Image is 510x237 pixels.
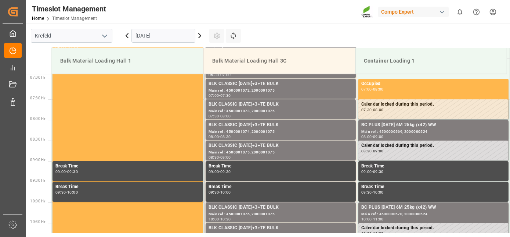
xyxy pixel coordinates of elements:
[30,117,45,121] span: 08:00 Hr
[361,232,372,235] div: 10:30
[32,16,44,21] a: Home
[373,170,384,173] div: 09:30
[209,114,219,118] div: 07:30
[209,204,353,211] div: BLK CLASSIC [DATE]+3+TE BULK
[220,170,231,173] div: 09:30
[219,114,220,118] div: -
[220,156,231,159] div: 09:00
[209,217,219,221] div: 10:00
[209,211,353,217] div: Main ref : 4500001076, 2000001075
[361,121,506,129] div: BC PLUS [DATE] 6M 25kg (x42) WW
[30,178,45,183] span: 09:30 Hr
[372,108,373,112] div: -
[209,108,353,114] div: Main ref : 4500001073, 2000001075
[220,217,231,221] div: 10:30
[57,54,197,68] div: Bulk Material Loading Hall 1
[373,135,384,138] div: 09:00
[32,3,106,14] div: Timeslot Management
[219,135,220,138] div: -
[372,232,373,235] div: -
[209,156,219,159] div: 08:30
[209,129,353,135] div: Main ref : 4500001074, 2000001075
[361,54,501,68] div: Container Loading 1
[30,199,45,203] span: 10:00 Hr
[372,135,373,138] div: -
[209,94,219,97] div: 07:00
[209,142,353,149] div: BLK CLASSIC [DATE]+3+TE BULK
[361,149,372,153] div: 08:30
[67,170,78,173] div: 09:30
[378,5,452,19] button: Compo Expert
[361,170,372,173] div: 09:00
[373,191,384,194] div: 10:00
[219,156,220,159] div: -
[209,183,353,191] div: Break Time
[373,108,384,112] div: 08:00
[31,29,112,43] input: Type to search/select
[55,183,200,191] div: Break Time
[209,135,219,138] div: 08:00
[30,75,45,79] span: 07:00 Hr
[219,94,220,97] div: -
[219,217,220,221] div: -
[361,135,372,138] div: 08:00
[209,191,219,194] div: 09:30
[99,30,110,42] button: open menu
[30,220,45,224] span: 10:30 Hr
[372,88,373,91] div: -
[209,163,353,170] div: Break Time
[55,170,66,173] div: 09:00
[361,88,372,91] div: 07:00
[220,135,231,138] div: 08:30
[66,170,67,173] div: -
[452,4,468,20] button: show 0 new notifications
[361,163,506,170] div: Break Time
[209,54,349,68] div: Bulk Material Loading Hall 3C
[209,73,219,77] div: 06:30
[67,191,78,194] div: 10:00
[220,73,231,77] div: 07:00
[220,94,231,97] div: 07:30
[30,96,45,100] span: 07:30 Hr
[361,129,506,135] div: Main ref : 4500000569, 2000000524
[220,114,231,118] div: 08:00
[361,217,372,221] div: 10:00
[372,217,373,221] div: -
[361,142,505,149] div: Calendar locked during this period.
[209,224,353,232] div: BLK CLASSIC [DATE]+3+TE BULK
[361,191,372,194] div: 09:30
[220,191,231,194] div: 10:00
[361,108,372,112] div: 07:30
[373,149,384,153] div: 09:00
[378,7,449,17] div: Compo Expert
[468,4,485,20] button: Help Center
[372,170,373,173] div: -
[66,191,67,194] div: -
[361,183,506,191] div: Break Time
[373,217,384,221] div: 11:00
[372,149,373,153] div: -
[361,224,505,232] div: Calendar locked during this period.
[209,80,353,88] div: BLK CLASSIC [DATE]+3+TE BULK
[361,211,506,217] div: Main ref : 4500000570, 2000000524
[361,80,506,88] div: Occupied
[219,73,220,77] div: -
[131,29,195,43] input: DD.MM.YYYY
[361,6,373,18] img: Screenshot%202023-09-29%20at%2010.02.21.png_1712312052.png
[373,88,384,91] div: 08:00
[361,101,505,108] div: Calendar locked during this period.
[209,101,353,108] div: BLK CLASSIC [DATE]+3+TE BULK
[209,121,353,129] div: BLK CLASSIC [DATE]+3+TE BULK
[55,191,66,194] div: 09:30
[55,163,200,170] div: Break Time
[209,170,219,173] div: 09:00
[372,191,373,194] div: -
[373,232,384,235] div: 11:00
[30,158,45,162] span: 09:00 Hr
[30,137,45,141] span: 08:30 Hr
[219,191,220,194] div: -
[361,204,506,211] div: BC PLUS [DATE] 6M 25kg (x42) WW
[209,149,353,156] div: Main ref : 4500001075, 2000001075
[209,88,353,94] div: Main ref : 4500001072, 2000001075
[219,170,220,173] div: -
